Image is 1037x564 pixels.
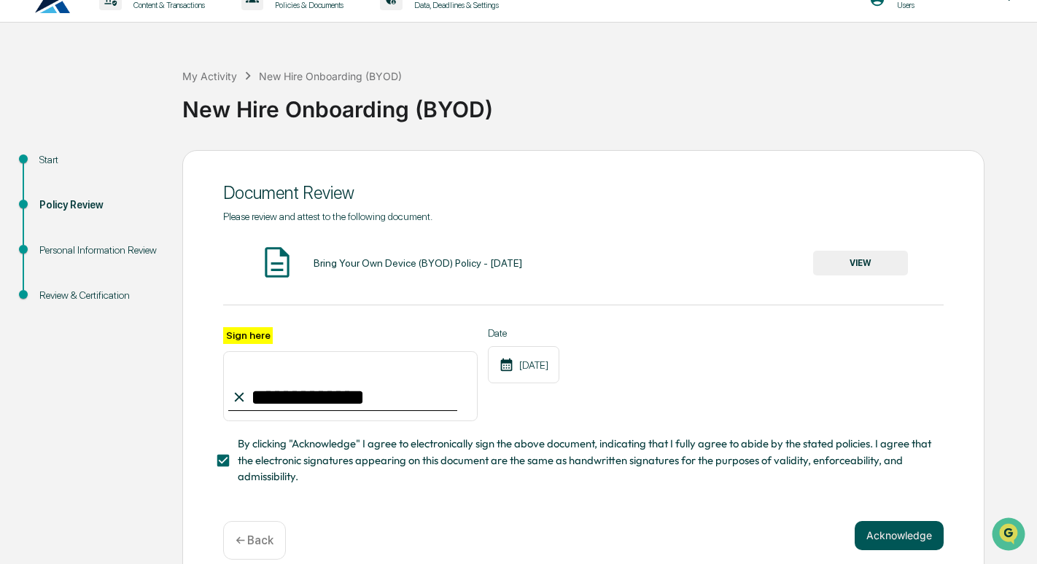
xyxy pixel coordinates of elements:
[15,213,26,224] div: 🔎
[145,247,176,258] span: Pylon
[39,197,159,213] div: Policy Review
[39,288,159,303] div: Review & Certification
[813,251,908,275] button: VIEW
[120,184,181,198] span: Attestations
[223,211,432,222] span: Please review and attest to the following document.
[38,66,241,82] input: Clear
[39,152,159,168] div: Start
[39,243,159,258] div: Personal Information Review
[488,346,559,383] div: [DATE]
[106,185,117,197] div: 🗄️
[15,111,41,138] img: 1746055101610-c473b297-6a78-478c-a979-82029cc54cd1
[103,246,176,258] a: Powered byPylon
[182,70,237,82] div: My Activity
[238,436,932,485] span: By clicking "Acknowledge" I agree to electronically sign the above document, indicating that I fu...
[223,182,944,203] div: Document Review
[9,205,98,232] a: 🔎Data Lookup
[223,327,273,344] label: Sign here
[236,533,273,547] p: ← Back
[248,116,265,133] button: Start new chat
[50,126,185,138] div: We're available if you need us!
[15,185,26,197] div: 🖐️
[855,521,944,550] button: Acknowledge
[29,211,92,226] span: Data Lookup
[259,70,402,82] div: New Hire Onboarding (BYOD)
[15,31,265,54] p: How can we help?
[9,178,100,204] a: 🖐️Preclearance
[990,516,1030,555] iframe: Open customer support
[314,257,522,269] div: Bring Your Own Device (BYOD) Policy - [DATE]
[182,85,1030,122] div: New Hire Onboarding (BYOD)
[100,178,187,204] a: 🗄️Attestations
[50,111,239,126] div: Start new chat
[488,327,559,339] label: Date
[259,244,295,281] img: Document Icon
[29,184,94,198] span: Preclearance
